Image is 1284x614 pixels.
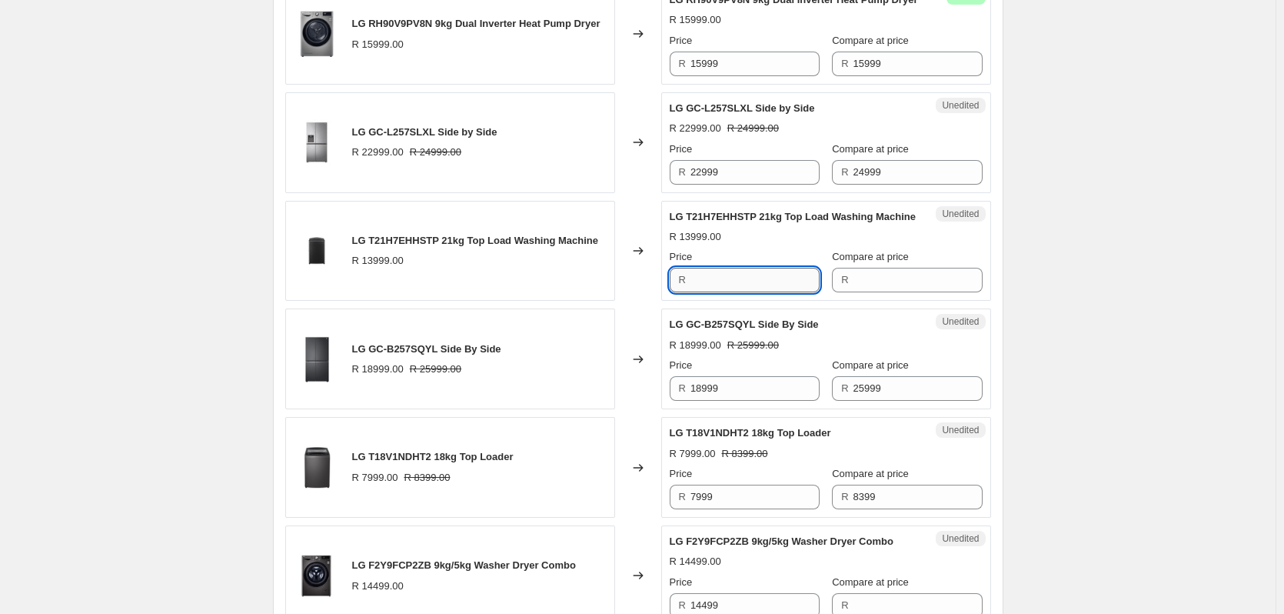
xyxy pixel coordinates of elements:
span: Unedited [942,315,979,328]
span: R [679,491,686,502]
span: R [679,599,686,611]
span: Unedited [942,424,979,436]
span: Unedited [942,99,979,112]
div: R 15999.00 [670,12,721,28]
div: R 15999.00 [352,37,404,52]
span: Price [670,35,693,46]
span: R [679,274,686,285]
span: R [841,491,848,502]
img: LGT18V1.3_80x.png [294,445,340,491]
span: Compare at price [832,359,909,371]
span: R [679,58,686,69]
span: R [841,599,848,611]
span: LG GC-L257SLXL Side by Side [352,126,497,138]
strike: R 24999.00 [727,121,779,136]
img: LG-F2Y9FCP2ZB_80x.jpg [294,552,340,599]
span: Price [670,359,693,371]
strike: R 8399.00 [404,470,451,486]
span: Compare at price [832,35,909,46]
strike: R 8399.00 [722,446,768,462]
span: Price [670,576,693,588]
span: LG T18V1NDHT2 18kg Top Loader [352,451,514,462]
div: R 14499.00 [352,579,404,594]
span: Unedited [942,532,979,545]
span: R [841,382,848,394]
span: R [679,166,686,178]
span: LG T21H7EHHSTP 21kg Top Load Washing Machine [352,235,598,246]
span: LG RH90V9PV8N 9kg Dual Inverter Heat Pump Dryer [352,18,600,29]
span: Price [670,468,693,479]
img: RH90V9P_80x.png [294,11,340,57]
span: LG GC-B257SQYL Side By Side [670,319,819,330]
div: R 13999.00 [352,253,404,269]
img: LGGC-B257SQYL_80x.png [294,336,340,382]
div: R 13999.00 [670,229,721,245]
span: LG F2Y9FCP2ZB 9kg/5kg Washer Dryer Combo [352,559,576,571]
span: R [841,274,848,285]
span: Compare at price [832,143,909,155]
div: R 7999.00 [352,470,398,486]
div: R 7999.00 [670,446,716,462]
span: Compare at price [832,576,909,588]
span: Price [670,251,693,262]
span: Compare at price [832,251,909,262]
span: LG GC-L257SLXL Side by Side [670,102,815,114]
strike: R 24999.00 [410,145,461,160]
span: R [841,166,848,178]
div: R 18999.00 [670,338,721,353]
span: Price [670,143,693,155]
strike: R 25999.00 [727,338,779,353]
span: LG GC-B257SQYL Side By Side [352,343,501,355]
span: R [841,58,848,69]
span: R [679,382,686,394]
span: LG T18V1NDHT2 18kg Top Loader [670,427,831,439]
div: R 14499.00 [670,554,721,569]
div: R 22999.00 [670,121,721,136]
img: large01_80x.jpg [294,228,340,274]
div: R 22999.00 [352,145,404,160]
div: R 18999.00 [352,362,404,377]
span: Unedited [942,208,979,220]
img: medium01_6aef1ac7-0499-45af-a6c8-f4383a212ca9_80x.jpg [294,119,340,165]
strike: R 25999.00 [410,362,461,377]
span: LG F2Y9FCP2ZB 9kg/5kg Washer Dryer Combo [670,536,893,547]
span: LG T21H7EHHSTP 21kg Top Load Washing Machine [670,211,916,222]
span: Compare at price [832,468,909,479]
